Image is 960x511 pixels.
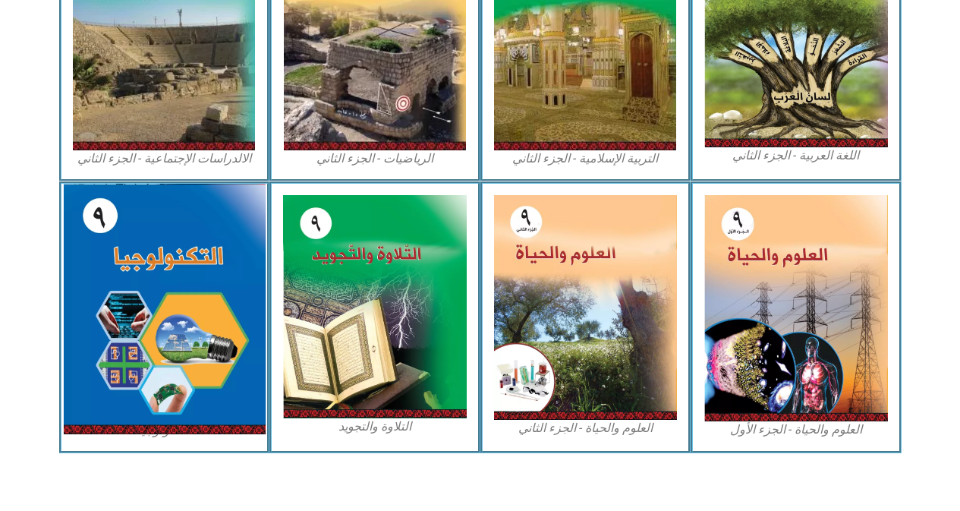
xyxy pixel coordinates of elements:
figcaption: التربية الإسلامية - الجزء الثاني [494,150,678,167]
figcaption: العلوم والحياة - الجزء الأول [704,421,888,438]
figcaption: العلوم والحياة - الجزء الثاني [494,420,678,437]
figcaption: الالدراسات الإجتماعية - الجزء الثاني [73,150,257,167]
figcaption: التلاوة والتجويد [283,418,467,435]
figcaption: الرياضيات - الجزء الثاني [283,150,467,167]
figcaption: اللغة العربية - الجزء الثاني [704,147,888,164]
